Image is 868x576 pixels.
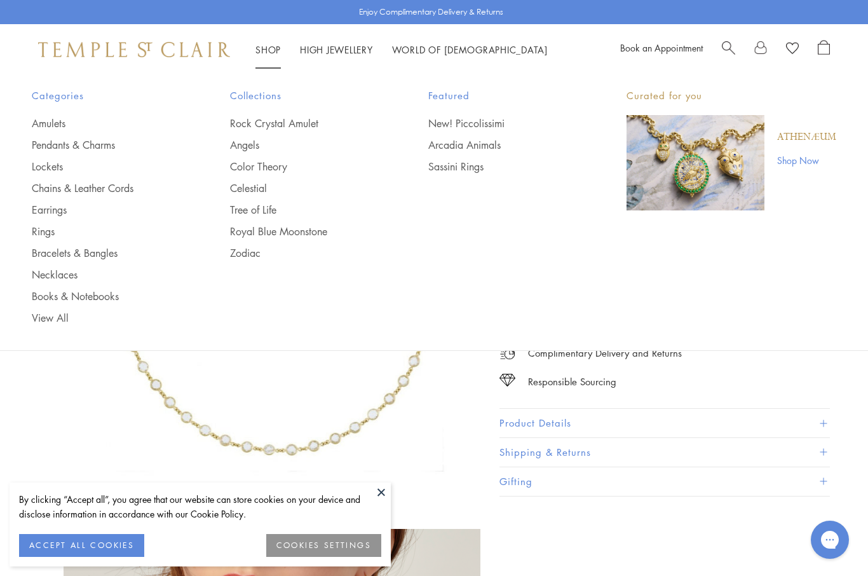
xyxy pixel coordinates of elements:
button: Shipping & Returns [499,438,830,467]
img: icon_sourcing.svg [499,374,515,387]
span: Collections [230,88,377,104]
a: Arcadia Animals [428,138,576,152]
button: COOKIES SETTINGS [266,534,381,557]
a: Color Theory [230,160,377,174]
a: Shop Now [777,153,836,167]
div: Responsible Sourcing [528,374,616,390]
a: Book an Appointment [620,41,703,54]
a: Zodiac [230,246,377,260]
p: Complimentary Delivery and Returns [528,345,682,361]
a: View All [32,311,179,325]
a: Search [722,40,735,59]
button: Gifting [499,467,830,496]
span: Categories [32,88,179,104]
a: New! Piccolissimi [428,116,576,130]
iframe: Gorgias live chat messenger [804,516,855,563]
a: Chains & Leather Cords [32,181,179,195]
p: Curated for you [627,88,836,104]
a: Bracelets & Bangles [32,246,179,260]
a: Pendants & Charms [32,138,179,152]
a: Amulets [32,116,179,130]
a: Angels [230,138,377,152]
a: Lockets [32,160,179,174]
img: Temple St. Clair [38,42,230,57]
a: Royal Blue Moonstone [230,224,377,238]
p: Enjoy Complimentary Delivery & Returns [359,6,503,18]
a: Tree of Life [230,203,377,217]
a: Athenæum [777,130,836,144]
a: Open Shopping Bag [818,40,830,59]
div: By clicking “Accept all”, you agree that our website can store cookies on your device and disclos... [19,492,381,521]
a: Necklaces [32,268,179,282]
span: Featured [428,88,576,104]
a: Earrings [32,203,179,217]
a: View Wishlist [786,40,799,59]
a: Rock Crystal Amulet [230,116,377,130]
a: World of [DEMOGRAPHIC_DATA]World of [DEMOGRAPHIC_DATA] [392,43,548,56]
a: Celestial [230,181,377,195]
a: ShopShop [255,43,281,56]
a: High JewelleryHigh Jewellery [300,43,373,56]
a: Books & Notebooks [32,289,179,303]
button: ACCEPT ALL COOKIES [19,534,144,557]
img: icon_delivery.svg [499,345,515,361]
a: Rings [32,224,179,238]
a: Sassini Rings [428,160,576,174]
nav: Main navigation [255,42,548,58]
button: Product Details [499,409,830,437]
